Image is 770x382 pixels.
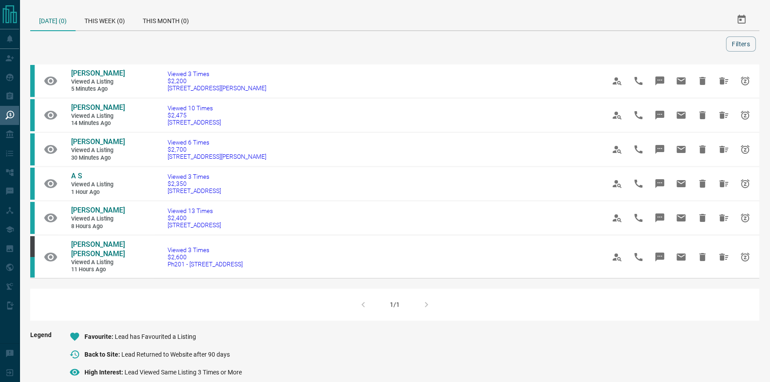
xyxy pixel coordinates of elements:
[670,207,692,229] span: Email
[670,246,692,268] span: Email
[71,103,125,112] span: [PERSON_NAME]
[606,70,628,92] span: View Profile
[649,173,670,194] span: Message
[628,105,649,126] span: Call
[168,153,266,160] span: [STREET_ADDRESS][PERSON_NAME]
[71,172,124,181] a: A S
[713,139,734,160] span: Hide All from David Baum
[628,173,649,194] span: Call
[71,206,125,214] span: [PERSON_NAME]
[692,173,713,194] span: Hide
[168,246,243,253] span: Viewed 3 Times
[30,99,35,131] div: condos.ca
[168,70,266,92] a: Viewed 3 Times$2,200[STREET_ADDRESS][PERSON_NAME]
[713,207,734,229] span: Hide All from Chi Wong
[168,180,221,187] span: $2,350
[628,246,649,268] span: Call
[670,70,692,92] span: Email
[71,240,125,258] span: [PERSON_NAME] [PERSON_NAME]
[649,70,670,92] span: Message
[692,207,713,229] span: Hide
[649,139,670,160] span: Message
[71,154,124,162] span: 30 minutes ago
[606,173,628,194] span: View Profile
[628,207,649,229] span: Call
[731,9,752,30] button: Select Date Range
[168,139,266,160] a: Viewed 6 Times$2,700[STREET_ADDRESS][PERSON_NAME]
[71,69,124,78] a: [PERSON_NAME]
[168,221,221,229] span: [STREET_ADDRESS]
[168,105,221,112] span: Viewed 10 Times
[84,351,121,358] span: Back to Site
[168,105,221,126] a: Viewed 10 Times$2,475[STREET_ADDRESS]
[71,147,124,154] span: Viewed a Listing
[71,189,124,196] span: 1 hour ago
[168,139,266,146] span: Viewed 6 Times
[168,146,266,153] span: $2,700
[71,113,124,120] span: Viewed a Listing
[168,207,221,229] a: Viewed 13 Times$2,400[STREET_ADDRESS]
[168,173,221,194] a: Viewed 3 Times$2,350[STREET_ADDRESS]
[168,77,266,84] span: $2,200
[71,240,124,259] a: [PERSON_NAME] [PERSON_NAME]
[168,253,243,261] span: $2,600
[734,207,756,229] span: Snooze
[168,173,221,180] span: Viewed 3 Times
[115,333,196,340] span: Lead has Favourited a Listing
[134,9,198,30] div: This Month (0)
[71,69,125,77] span: [PERSON_NAME]
[649,246,670,268] span: Message
[628,139,649,160] span: Call
[30,65,35,97] div: condos.ca
[168,112,221,119] span: $2,475
[628,70,649,92] span: Call
[71,137,124,147] a: [PERSON_NAME]
[606,139,628,160] span: View Profile
[670,105,692,126] span: Email
[76,9,134,30] div: This Week (0)
[692,246,713,268] span: Hide
[713,105,734,126] span: Hide All from Chi Wong
[71,181,124,189] span: Viewed a Listing
[713,173,734,194] span: Hide All from A S
[71,172,82,180] span: A S
[30,257,35,277] div: condos.ca
[71,85,124,93] span: 5 minutes ago
[121,351,230,358] span: Lead Returned to Website after 90 days
[30,202,35,234] div: condos.ca
[713,70,734,92] span: Hide All from Chi Wong
[168,70,266,77] span: Viewed 3 Times
[71,78,124,86] span: Viewed a Listing
[670,173,692,194] span: Email
[168,207,221,214] span: Viewed 13 Times
[168,119,221,126] span: [STREET_ADDRESS]
[734,246,756,268] span: Snooze
[71,259,124,266] span: Viewed a Listing
[168,187,221,194] span: [STREET_ADDRESS]
[71,103,124,113] a: [PERSON_NAME]
[670,139,692,160] span: Email
[726,36,756,52] button: Filters
[168,84,266,92] span: [STREET_ADDRESS][PERSON_NAME]
[734,105,756,126] span: Snooze
[71,223,124,230] span: 8 hours ago
[84,369,124,376] span: High Interest
[30,133,35,165] div: condos.ca
[168,214,221,221] span: $2,400
[84,333,115,340] span: Favourite
[734,139,756,160] span: Snooze
[71,215,124,223] span: Viewed a Listing
[692,105,713,126] span: Hide
[168,246,243,268] a: Viewed 3 Times$2,600Ph201 - [STREET_ADDRESS]
[71,266,124,273] span: 11 hours ago
[649,207,670,229] span: Message
[649,105,670,126] span: Message
[71,137,125,146] span: [PERSON_NAME]
[124,369,242,376] span: Lead Viewed Same Listing 3 Times or More
[713,246,734,268] span: Hide All from Roland Luigi Cruz
[606,105,628,126] span: View Profile
[734,173,756,194] span: Snooze
[692,70,713,92] span: Hide
[606,246,628,268] span: View Profile
[168,261,243,268] span: Ph201 - [STREET_ADDRESS]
